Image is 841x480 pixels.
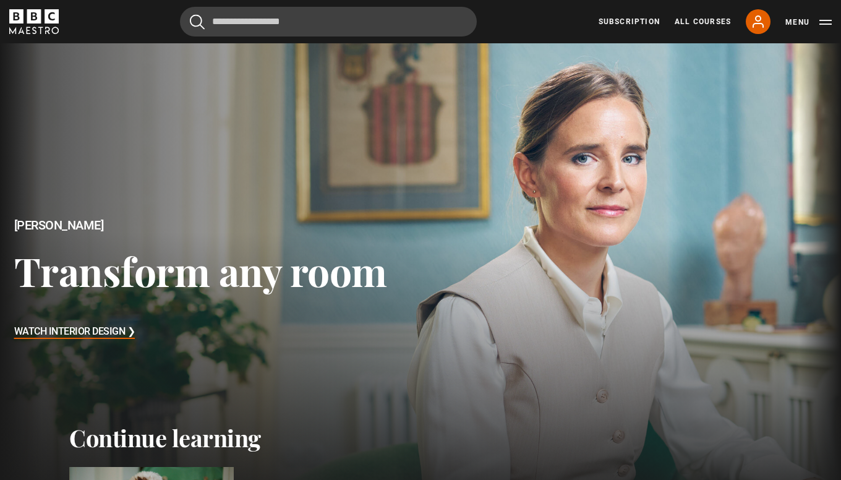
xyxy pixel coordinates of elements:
[14,247,387,294] h3: Transform any room
[599,16,660,27] a: Subscription
[180,7,477,36] input: Search
[14,218,387,233] h2: [PERSON_NAME]
[190,14,205,30] button: Submit the search query
[69,424,772,452] h2: Continue learning
[14,323,135,341] h3: Watch Interior Design ❯
[9,9,59,34] svg: BBC Maestro
[785,16,832,28] button: Toggle navigation
[675,16,731,27] a: All Courses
